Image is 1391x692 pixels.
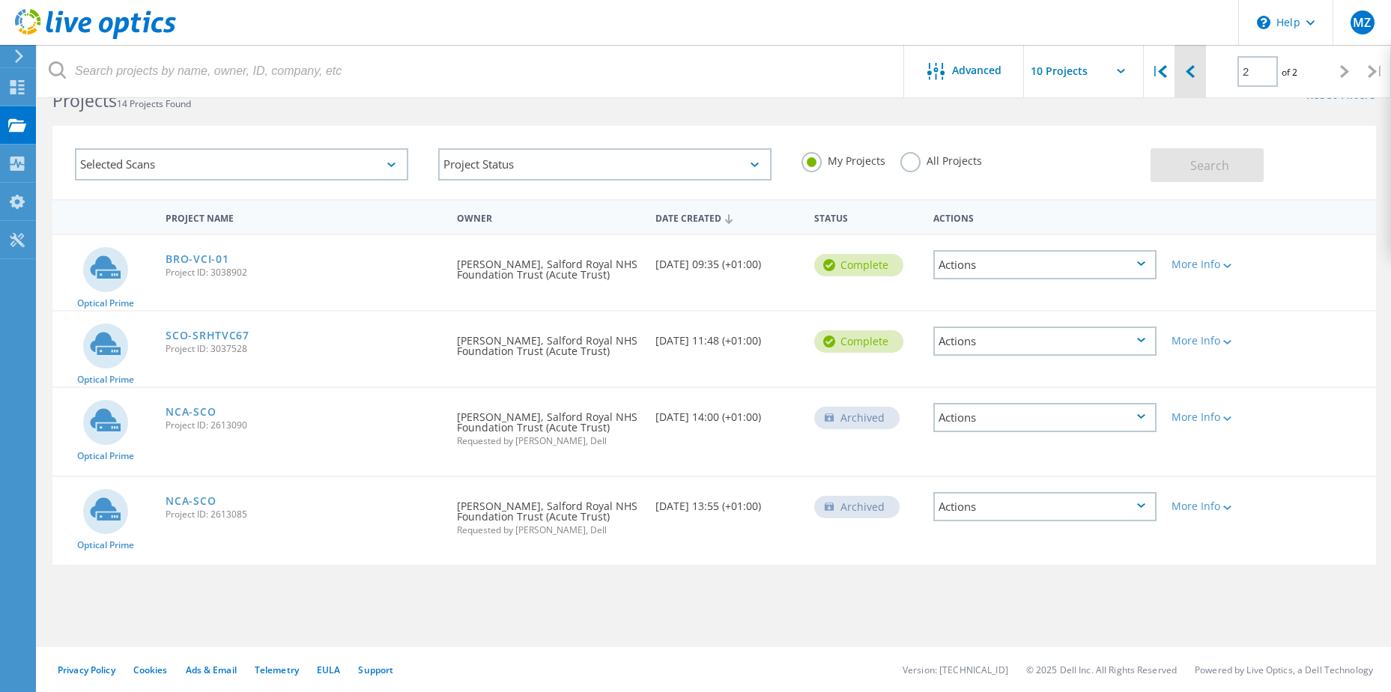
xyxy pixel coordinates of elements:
[1360,45,1391,98] div: |
[900,152,982,166] label: All Projects
[117,97,191,110] span: 14 Projects Found
[1172,259,1262,270] div: More Info
[648,477,807,526] div: [DATE] 13:55 (+01:00)
[449,235,648,295] div: [PERSON_NAME], Salford Royal NHS Foundation Trust (Acute Trust)
[457,437,640,446] span: Requested by [PERSON_NAME], Dell
[933,492,1157,521] div: Actions
[317,664,340,676] a: EULA
[648,312,807,361] div: [DATE] 11:48 (+01:00)
[358,664,393,676] a: Support
[58,664,115,676] a: Privacy Policy
[449,203,648,231] div: Owner
[648,388,807,437] div: [DATE] 14:00 (+01:00)
[1353,16,1371,28] span: MZ
[133,664,168,676] a: Cookies
[933,327,1157,356] div: Actions
[1172,412,1262,422] div: More Info
[814,407,900,429] div: Archived
[77,375,134,384] span: Optical Prime
[1172,336,1262,346] div: More Info
[1144,45,1175,98] div: |
[166,330,249,341] a: SCO-SRHTVC67
[807,203,926,231] div: Status
[449,388,648,461] div: [PERSON_NAME], Salford Royal NHS Foundation Trust (Acute Trust)
[1172,501,1262,512] div: More Info
[37,45,905,97] input: Search projects by name, owner, ID, company, etc
[1026,664,1177,676] li: © 2025 Dell Inc. All Rights Reserved
[166,510,442,519] span: Project ID: 2613085
[814,330,903,353] div: Complete
[457,526,640,535] span: Requested by [PERSON_NAME], Dell
[1195,664,1373,676] li: Powered by Live Optics, a Dell Technology
[255,664,299,676] a: Telemetry
[166,254,228,264] a: BRO-VCI-01
[77,299,134,308] span: Optical Prime
[933,250,1157,279] div: Actions
[158,203,449,231] div: Project Name
[166,496,216,506] a: NCA-SCO
[1151,148,1264,182] button: Search
[926,203,1164,231] div: Actions
[933,403,1157,432] div: Actions
[952,65,1001,76] span: Advanced
[449,477,648,550] div: [PERSON_NAME], Salford Royal NHS Foundation Trust (Acute Trust)
[166,407,216,417] a: NCA-SCO
[648,235,807,285] div: [DATE] 09:35 (+01:00)
[814,496,900,518] div: Archived
[166,268,442,277] span: Project ID: 3038902
[648,203,807,231] div: Date Created
[1190,157,1229,174] span: Search
[166,345,442,353] span: Project ID: 3037528
[903,664,1008,676] li: Version: [TECHNICAL_ID]
[1257,16,1270,29] svg: \n
[449,312,648,371] div: [PERSON_NAME], Salford Royal NHS Foundation Trust (Acute Trust)
[814,254,903,276] div: Complete
[166,421,442,430] span: Project ID: 2613090
[75,148,408,180] div: Selected Scans
[15,31,176,42] a: Live Optics Dashboard
[438,148,772,180] div: Project Status
[1282,66,1297,79] span: of 2
[77,541,134,550] span: Optical Prime
[801,152,885,166] label: My Projects
[186,664,237,676] a: Ads & Email
[77,452,134,461] span: Optical Prime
